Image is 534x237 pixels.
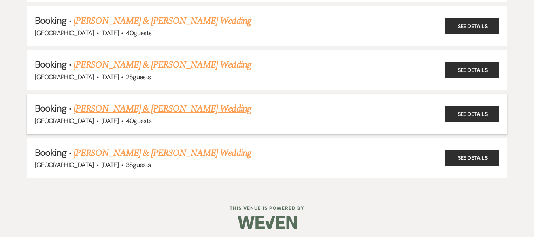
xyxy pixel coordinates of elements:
span: [DATE] [101,161,119,169]
img: Weven Logo [238,209,297,236]
span: [DATE] [101,73,119,81]
span: [GEOGRAPHIC_DATA] [35,29,94,37]
span: [GEOGRAPHIC_DATA] [35,117,94,125]
a: See Details [445,150,499,166]
span: [DATE] [101,29,119,37]
span: 35 guests [126,161,151,169]
span: Booking [35,14,66,27]
a: [PERSON_NAME] & [PERSON_NAME] Wedding [74,58,251,72]
a: [PERSON_NAME] & [PERSON_NAME] Wedding [74,102,251,116]
a: [PERSON_NAME] & [PERSON_NAME] Wedding [74,14,251,28]
span: [DATE] [101,117,119,125]
span: [GEOGRAPHIC_DATA] [35,161,94,169]
a: See Details [445,18,499,34]
span: 25 guests [126,73,151,81]
a: [PERSON_NAME] & [PERSON_NAME] Wedding [74,146,251,160]
span: Booking [35,102,66,114]
span: Booking [35,146,66,159]
span: 40 guests [126,117,152,125]
span: Booking [35,58,66,70]
a: See Details [445,62,499,78]
a: See Details [445,106,499,122]
span: [GEOGRAPHIC_DATA] [35,73,94,81]
span: 40 guests [126,29,152,37]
